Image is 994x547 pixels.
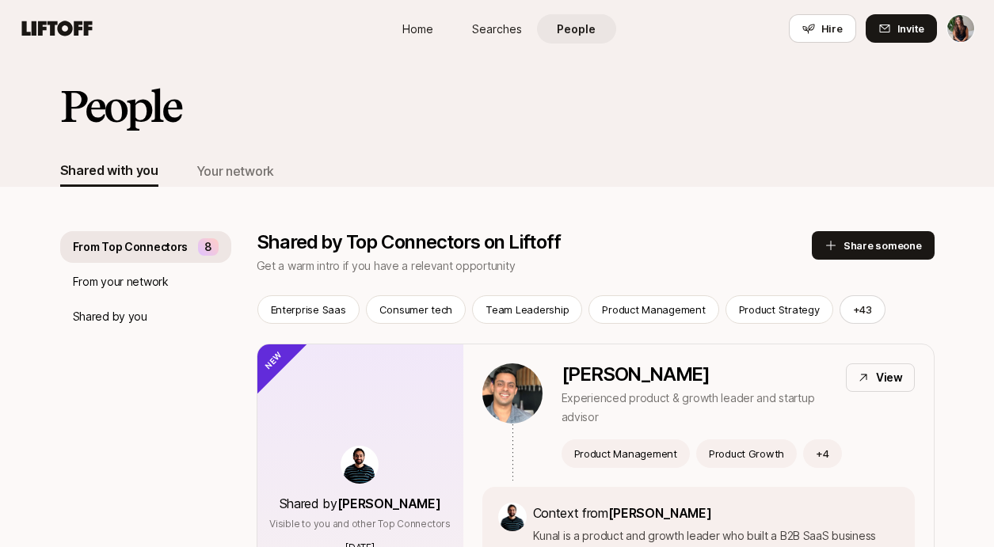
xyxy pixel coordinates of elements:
button: Shared with you [60,155,158,187]
span: Searches [472,21,522,37]
p: Team Leadership [486,302,569,317]
p: Shared by you [73,307,147,326]
p: Context from [533,503,899,523]
div: Shared with you [60,160,158,180]
span: Invite [897,21,924,36]
button: Share someone [812,231,935,260]
span: People [557,21,596,37]
p: From your network [73,272,169,291]
button: Invite [866,14,937,43]
p: [PERSON_NAME] [562,363,833,386]
p: From Top Connectors [73,237,189,256]
p: Product Management [602,302,705,317]
p: 8 [204,237,212,256]
h2: People [60,82,181,130]
p: Shared by Top Connectors on Liftoff [257,231,812,253]
img: ACg8ocIkDTL3-aTJPCC6zF-UTLIXBF4K0l6XE8Bv4u6zd-KODelM=s160-c [498,503,527,531]
p: Product Management [574,446,677,462]
span: Hire [821,21,843,36]
span: Home [402,21,433,37]
img: ACg8ocIkDTL3-aTJPCC6zF-UTLIXBF4K0l6XE8Bv4u6zd-KODelM=s160-c [341,446,379,484]
p: Product Strategy [739,302,820,317]
p: Shared by [280,493,441,514]
a: Home [379,14,458,44]
img: 1cf5e339_9344_4c28_b1fe_dc3ceac21bee.jpg [482,363,543,424]
p: Enterprise Saas [271,302,346,317]
p: View [876,368,903,387]
p: Consumer tech [379,302,453,317]
span: [PERSON_NAME] [337,496,441,511]
a: Searches [458,14,537,44]
a: People [537,14,616,44]
p: Visible to you and other Top Connectors [269,517,451,531]
img: Ciara Cornette [947,15,974,42]
p: Experienced product & growth leader and startup advisor [562,389,833,427]
div: New [230,317,309,396]
div: Your network [196,161,274,181]
button: +43 [840,295,885,324]
p: Get a warm intro if you have a relevant opportunity [257,256,812,275]
p: Product Growth [709,446,784,462]
button: Ciara Cornette [946,14,975,43]
span: [PERSON_NAME] [608,505,712,521]
button: Your network [196,155,274,187]
button: Hire [789,14,856,43]
button: +4 [803,439,842,468]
